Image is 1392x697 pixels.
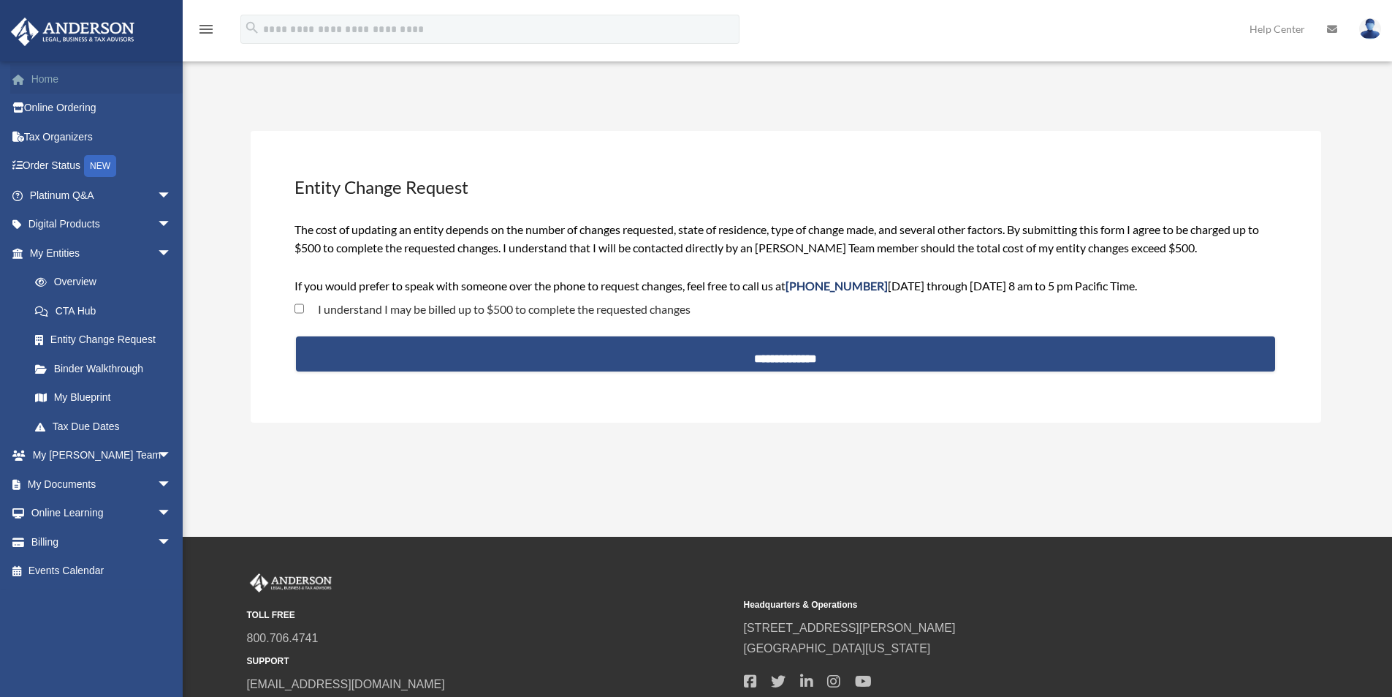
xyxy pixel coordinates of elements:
img: Anderson Advisors Platinum Portal [7,18,139,46]
div: NEW [84,155,116,177]
img: Anderson Advisors Platinum Portal [247,573,335,592]
a: Online Ordering [10,94,194,123]
small: TOLL FREE [247,608,734,623]
a: Tax Organizers [10,122,194,151]
a: Billingarrow_drop_down [10,527,194,557]
small: SUPPORT [247,654,734,669]
i: menu [197,20,215,38]
span: arrow_drop_down [157,210,186,240]
span: arrow_drop_down [157,181,186,211]
small: Headquarters & Operations [744,598,1231,613]
span: arrow_drop_down [157,441,186,471]
span: arrow_drop_down [157,470,186,500]
a: My Documentsarrow_drop_down [10,470,194,499]
a: Digital Productsarrow_drop_down [10,210,194,239]
a: My Blueprint [20,383,194,412]
a: Binder Walkthrough [20,354,194,383]
span: The cost of updating an entity depends on the number of changes requested, state of residence, ty... [294,222,1259,293]
a: Home [10,64,194,94]
h3: Entity Change Request [293,173,1278,201]
a: My [PERSON_NAME] Teamarrow_drop_down [10,441,194,470]
a: Entity Change Request [20,325,186,355]
a: My Entitiesarrow_drop_down [10,238,194,268]
a: CTA Hub [20,296,194,325]
a: Overview [20,268,194,297]
a: 800.706.4741 [247,632,319,644]
img: User Pic [1359,18,1381,39]
a: [GEOGRAPHIC_DATA][US_STATE] [744,642,931,655]
span: arrow_drop_down [157,499,186,529]
a: [EMAIL_ADDRESS][DOMAIN_NAME] [247,678,445,690]
label: I understand I may be billed up to $500 to complete the requested changes [304,304,691,315]
a: menu [197,26,215,38]
span: [PHONE_NUMBER] [786,279,888,293]
a: Online Learningarrow_drop_down [10,499,194,528]
a: Platinum Q&Aarrow_drop_down [10,181,194,210]
a: Order StatusNEW [10,151,194,181]
a: [STREET_ADDRESS][PERSON_NAME] [744,622,956,634]
span: arrow_drop_down [157,527,186,557]
i: search [244,20,260,36]
span: arrow_drop_down [157,238,186,268]
a: Events Calendar [10,557,194,586]
a: Tax Due Dates [20,412,194,441]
